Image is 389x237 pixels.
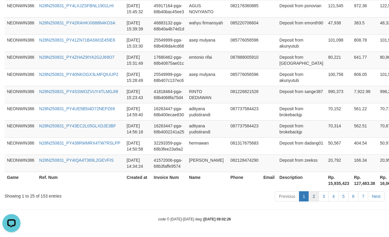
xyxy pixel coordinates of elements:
[352,17,378,34] td: 383.5
[5,69,37,86] td: NEONWIN386
[277,172,326,189] th: Description
[277,69,326,86] td: Deposit from akunyutub
[5,120,37,137] td: NEONWIN386
[326,34,352,51] td: 101,098
[277,51,326,69] td: Deposit from [GEOGRAPHIC_DATA]
[39,3,114,8] a: N28N250831_PY4LXJZSFBNL1901LHI
[151,137,187,154] td: 32293359-pga-68b3fee23a9a2
[5,51,37,69] td: NEONWIN386
[39,89,118,94] a: N28N250831_PY4SSWOZVUY4TLMGJI8
[151,34,187,51] td: 25549999-pga-68b408da4cd68
[39,141,120,145] a: N28N250831_PY438RWMRX4TW7RSLPP
[39,20,115,25] a: N28N250831_PY42RAHKXI68864KO3A
[228,86,261,103] td: 081226821528
[275,191,299,201] a: Previous
[187,51,228,69] td: emtonio rifai
[39,72,118,77] a: N28N250831_PY40NKOGX3LMFQIUUP2
[277,86,326,103] td: Deposit from sange387
[352,51,378,69] td: 641.77
[228,172,261,189] th: Phone
[352,120,378,137] td: 562.51
[5,103,37,120] td: NEONWIN386
[124,34,151,51] td: [DATE] 15:33:30
[5,17,37,34] td: NEONWIN386
[39,158,114,163] a: N28N250831_PY4IQA4T369L2GEVFIS
[277,103,326,120] td: Deposit from brokebackjp
[5,191,157,199] div: Showing 1 to 25 of 153 entries
[319,191,329,201] a: 3
[124,103,151,120] td: [DATE] 14:59:40
[124,69,151,86] td: [DATE] 15:28:49
[151,86,187,103] td: 41818464-pga-68b4068fa75d4
[352,34,378,51] td: 808.78
[352,103,378,120] td: 561.22
[277,137,326,154] td: Deposit from dadang01
[326,51,352,69] td: 80,221
[5,34,37,51] td: NEONWIN386
[187,120,228,137] td: adityana yudistirandi
[326,120,352,137] td: 70,314
[39,55,114,60] a: N28N250831_PY4ZHAZ9IYA2G2J69O7
[158,217,231,221] small: code © [DATE]-[DATE] dwg |
[204,217,231,221] strong: [DATE] 09:02:26
[39,38,115,42] a: N28N250831_PY41ZN71BASM1E45IE8
[5,137,37,154] td: NEONWIN386
[151,154,187,172] td: 41572006-pga-68b3faffe9574
[2,2,20,20] button: Open LiveChat chat widget
[338,191,349,201] a: 5
[187,137,228,154] td: hermawan
[151,17,187,34] td: 46883132-pga-68b40a4b74d1d
[352,154,378,172] td: 166.34
[326,154,352,172] td: 20,792
[299,191,309,201] a: 1
[228,103,261,120] td: 087737584423
[277,120,326,137] td: Deposit from brokebackjp
[348,191,359,201] a: 6
[228,154,261,172] td: 082128474290
[187,69,228,86] td: asep mulyana
[151,103,187,120] td: 16263447-pga-68b400ecae830
[187,172,228,189] th: Name
[368,191,384,201] a: Next
[277,154,326,172] td: Deposit from zeekss
[187,86,228,103] td: RINTO DEDIAWAN
[5,172,37,189] th: Game
[326,86,352,103] td: 990,373
[277,34,326,51] td: Deposit from akunyutub
[326,17,352,34] td: 47,938
[261,172,277,189] th: Email
[352,86,378,103] td: 7,922.98
[39,123,116,128] a: N28N250831_PY43EC2L05GLXDJE3BF
[124,172,151,189] th: Created at
[124,154,151,172] td: [DATE] 14:34:24
[151,51,187,69] td: 17680462-pga-68b40875ae01c
[309,191,319,201] a: 2
[326,69,352,86] td: 100,756
[124,137,151,154] td: [DATE] 14:50:58
[187,154,228,172] td: [PERSON_NAME]
[277,17,326,34] td: Deposit from emonth90
[5,154,37,172] td: NEONWIN386
[352,137,378,154] td: 404.54
[328,191,339,201] a: 4
[228,120,261,137] td: 087737584423
[187,17,228,34] td: wahyu firmansyah
[187,34,228,51] td: asep mulyana
[124,120,151,137] td: [DATE] 14:56:18
[326,103,352,120] td: 70,152
[124,17,151,34] td: [DATE] 15:39:39
[37,172,124,189] th: Ref. Num
[151,172,187,189] th: Invoice Num
[352,69,378,86] td: 806.05
[5,86,37,103] td: NEONWIN386
[228,17,261,34] td: 085220706604
[326,172,352,189] th: Rp. 15,935,423
[124,51,151,69] td: [DATE] 15:31:49
[228,51,261,69] td: 087888005910
[352,172,378,189] th: Rp. 127,483.38
[228,69,261,86] td: 085776056596
[39,106,115,111] a: N28N250831_PY4UE5B5I4D72NEPZ69
[228,34,261,51] td: 085776056596
[151,120,187,137] td: 16263447-pga-68b4002241a25
[187,103,228,120] td: adityana yudistirandi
